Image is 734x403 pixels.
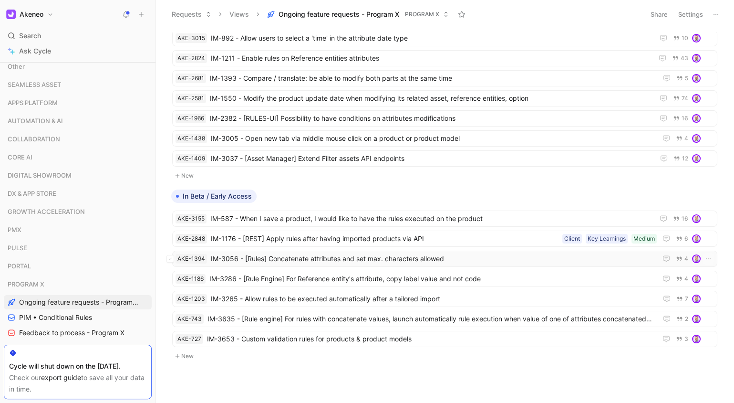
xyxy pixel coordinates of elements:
div: AKE-727 [177,334,201,344]
span: PMX [8,225,21,234]
span: 6 [684,236,688,242]
span: IM-3056 - [Rules] Concatenate attributes and set max. characters allowed [211,253,653,265]
span: COLLABORATION [8,134,60,144]
div: DX & APP STORE [4,186,152,203]
button: 4 [674,254,690,264]
img: avatar [693,336,700,342]
div: Check our to save all your data in time. [9,372,146,395]
div: AKE-1966 [177,114,204,123]
span: PROGRAM X [405,10,439,19]
a: AKE-1966IM-2382 - [RULES-UI] Possibility to have conditions on attributes modifications16avatar [172,110,717,127]
span: IM-3037 - [Asset Manager] Extend Filter assets API endpoints [211,153,651,164]
span: 16 [682,216,688,222]
button: Share [646,8,672,21]
div: Key Learnings [588,234,626,244]
span: IM-3265 - Allow rules to be executed automatically after a tailored import [211,293,653,305]
button: 2 [674,314,690,324]
div: SEAMLESS ASSET [4,77,152,95]
div: AKE-1203 [177,294,205,304]
a: Ask Cycle [4,44,152,58]
span: CORE AI [8,152,32,162]
img: avatar [693,235,700,242]
button: 12 [672,153,690,164]
div: Other [4,59,152,76]
a: export guide [41,373,81,382]
div: CORE AI [4,150,152,167]
div: Search [4,29,152,43]
img: avatar [693,95,700,102]
img: avatar [693,55,700,62]
span: IM-3005 - Open new tab via middle mouse click on a product or product model [211,133,653,144]
a: AKE-3155IM-587 - When I save a product, I would like to have the rules executed on the product16a... [172,211,717,227]
img: avatar [693,135,700,142]
img: avatar [693,276,700,282]
span: IM-1393 - Compare / translate: be able to modify both parts at the same time [210,73,653,84]
span: IM-3286 - [Rule Engine] For Reference entity's attribute, copy label value and not code [209,273,653,285]
div: CORE AI [4,150,152,164]
span: DX & APP STORE [8,189,56,198]
button: 43 [670,53,690,64]
a: Ongoing feature requests - Program X [4,295,152,309]
div: COLLABORATION [4,132,152,149]
img: avatar [693,296,700,302]
span: 16 [682,116,688,121]
div: PROGRAM X [4,277,152,291]
span: PULSE [8,243,27,253]
a: AKE-2824IM-1211 - Enable rules on Reference entities attributes43avatar [172,50,717,66]
img: avatar [693,35,700,42]
span: 7 [685,296,688,302]
span: Other [8,62,25,71]
div: PORTAL [4,259,152,276]
span: PORTAL [8,261,31,271]
div: AKE-1186 [177,274,204,284]
a: AKE-3015IM-892 - Allow users to select a 'time' in the attribute date type10avatar [172,30,717,46]
span: 4 [684,276,688,282]
img: avatar [693,155,700,162]
button: 7 [674,294,690,304]
a: AKE-1186IM-3286 - [Rule Engine] For Reference entity's attribute, copy label value and not code4a... [172,271,717,287]
img: avatar [693,316,700,322]
span: Ongoing feature requests - Program X [279,10,399,19]
div: AKE-1409 [177,154,205,163]
div: PROGRAM XOngoing feature requests - Program XPIM • Conditional RulesFeedback to process - Program... [4,277,152,355]
div: APPS PLATFORM [4,95,152,110]
div: AUTOMATION & AI [4,114,152,131]
a: AKE-1438IM-3005 - Open new tab via middle mouse click on a product or product model4avatar [172,130,717,147]
div: Cycle will shut down on the [DATE]. [9,361,146,372]
span: PIM • Conditional Rules [19,313,92,322]
div: In Beta / Early AccessNew [167,190,722,362]
button: 4 [674,133,690,144]
a: AKE-1203IM-3265 - Allow rules to be executed automatically after a tailored import7avatar [172,291,717,307]
span: 43 [681,55,688,61]
button: In Beta / Early Access [171,190,257,203]
span: Ongoing feature requests - Program X [19,297,138,307]
button: New [171,350,718,362]
a: User Research - Program X [4,341,152,355]
span: 4 [684,256,688,262]
div: PMX [4,223,152,240]
span: IM-3635 - [Rule engine] For rules with concatenate values, launch automatically rule execution wh... [207,313,653,325]
a: AKE-727IM-3653 - Custom validation rules for products & product models3avatar [172,331,717,347]
span: DIGITAL SHOWROOM [8,170,72,180]
span: Ask Cycle [19,45,51,57]
div: AKE-2824 [177,53,205,63]
div: AKE-3155 [177,214,205,223]
span: 3 [684,336,688,342]
h1: Akeneo [20,10,43,19]
div: AKE-2681 [177,74,204,83]
div: AKE-743 [177,314,202,324]
span: GROWTH ACCELERATION [8,207,85,216]
span: 12 [682,156,688,161]
a: AKE-2681IM-1393 - Compare / translate: be able to modify both parts at the same time5avatar [172,70,717,86]
button: Settings [674,8,707,21]
button: 16 [671,113,690,124]
div: APPS PLATFORM [4,95,152,113]
a: AKE-1394IM-3056 - [Rules] Concatenate attributes and set max. characters allowed4avatar [172,251,717,267]
span: SEAMLESS ASSET [8,80,61,89]
a: AKE-1409IM-3037 - [Asset Manager] Extend Filter assets API endpoints12avatar [172,150,717,167]
div: AKE-2581 [177,94,204,103]
button: Ongoing feature requests - Program XPROGRAM X [263,7,453,21]
div: COLLABORATION [4,132,152,146]
span: User Research - Program X [19,343,104,353]
img: Akeneo [6,10,16,19]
